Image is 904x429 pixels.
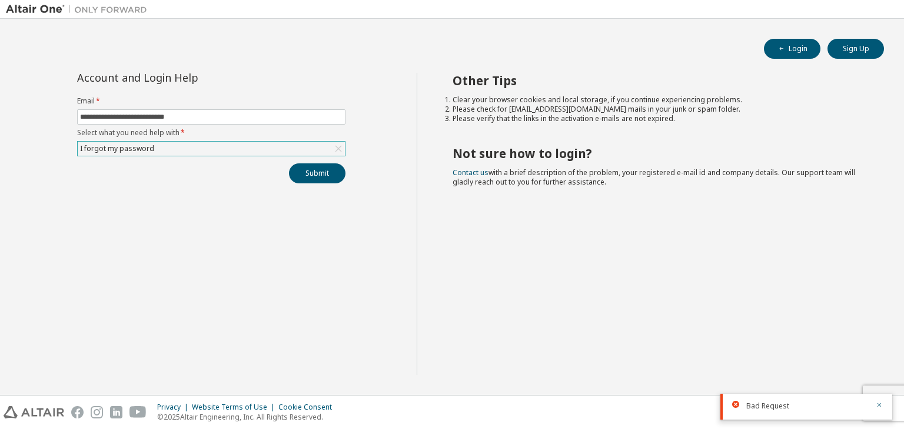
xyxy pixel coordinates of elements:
[91,406,103,418] img: instagram.svg
[157,403,192,412] div: Privacy
[71,406,84,418] img: facebook.svg
[157,412,339,422] p: © 2025 Altair Engineering, Inc. All Rights Reserved.
[453,167,855,187] span: with a brief description of the problem, your registered e-mail id and company details. Our suppo...
[453,95,863,105] li: Clear your browser cookies and local storage, if you continue experiencing problems.
[746,401,789,411] span: Bad Request
[77,96,345,106] label: Email
[453,167,488,177] a: Contact us
[78,142,345,156] div: I forgot my password
[827,39,884,59] button: Sign Up
[110,406,122,418] img: linkedin.svg
[129,406,147,418] img: youtube.svg
[289,163,345,183] button: Submit
[192,403,278,412] div: Website Terms of Use
[453,146,863,161] h2: Not sure how to login?
[4,406,64,418] img: altair_logo.svg
[453,105,863,114] li: Please check for [EMAIL_ADDRESS][DOMAIN_NAME] mails in your junk or spam folder.
[453,73,863,88] h2: Other Tips
[764,39,820,59] button: Login
[278,403,339,412] div: Cookie Consent
[453,114,863,123] li: Please verify that the links in the activation e-mails are not expired.
[77,128,345,138] label: Select what you need help with
[78,142,156,155] div: I forgot my password
[77,73,292,82] div: Account and Login Help
[6,4,153,15] img: Altair One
